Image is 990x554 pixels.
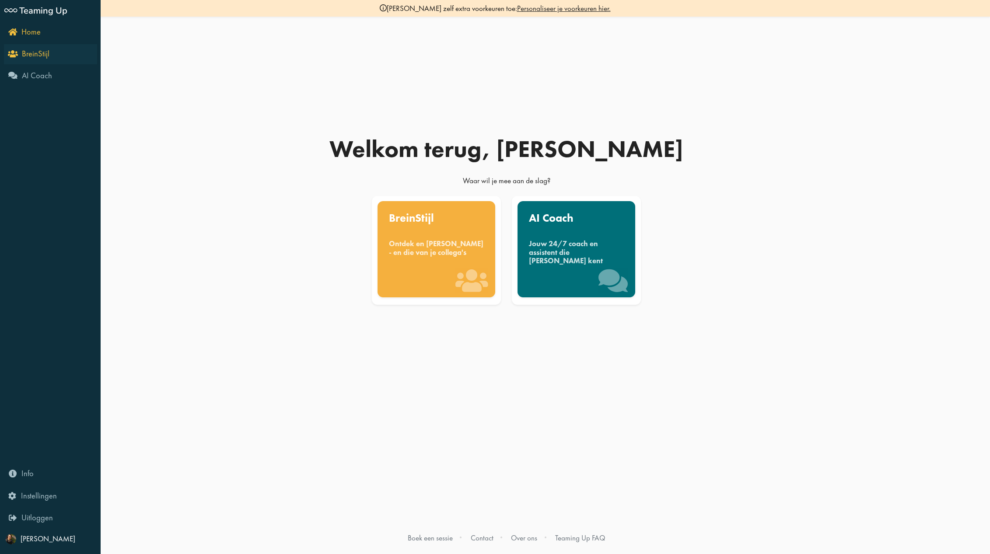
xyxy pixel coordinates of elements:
[380,4,387,11] img: info-black.svg
[19,4,67,16] span: Teaming Up
[21,534,75,544] span: [PERSON_NAME]
[555,533,605,543] a: Teaming Up FAQ
[21,512,53,523] span: Uitloggen
[4,22,97,42] a: Home
[4,464,97,484] a: Info
[4,486,97,506] a: Instellingen
[529,240,624,265] div: Jouw 24/7 coach en assistent die [PERSON_NAME] kent
[21,27,41,37] span: Home
[21,468,34,479] span: Info
[297,137,717,161] div: Welkom terug, [PERSON_NAME]
[4,508,97,528] a: Uitloggen
[4,66,97,86] a: AI Coach
[297,176,717,190] div: Waar wil je mee aan de slag?
[370,196,503,305] a: BreinStijl Ontdek en [PERSON_NAME] - en die van je collega's
[510,196,643,305] a: AI Coach Jouw 24/7 coach en assistent die [PERSON_NAME] kent
[471,533,493,543] a: Contact
[511,533,537,543] a: Over ons
[389,213,484,224] div: BreinStijl
[22,49,49,59] span: BreinStijl
[408,533,453,543] a: Boek een sessie
[389,240,484,257] div: Ontdek en [PERSON_NAME] - en die van je collega's
[529,213,624,224] div: AI Coach
[22,70,52,81] span: AI Coach
[517,3,611,13] a: Personaliseer je voorkeuren hier.
[4,44,97,64] a: BreinStijl
[21,491,57,501] span: Instellingen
